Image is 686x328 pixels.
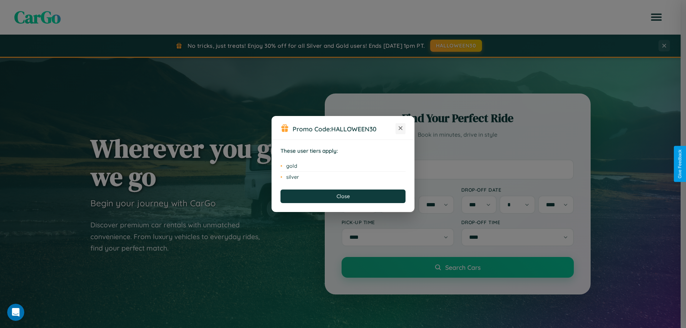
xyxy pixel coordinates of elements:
[280,172,406,182] li: silver
[331,125,377,133] b: HALLOWEEN30
[293,125,396,133] h3: Promo Code:
[677,150,682,178] div: Give Feedback
[280,190,406,203] button: Close
[7,304,24,321] iframe: Intercom live chat
[280,161,406,172] li: gold
[280,147,338,154] strong: These user tiers apply:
